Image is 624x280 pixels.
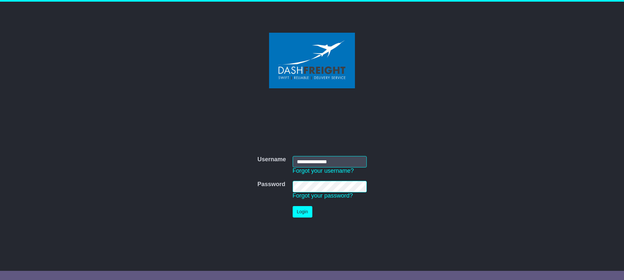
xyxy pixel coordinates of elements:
label: Username [257,156,286,163]
a: Forgot your password? [293,192,353,199]
label: Password [257,181,285,188]
a: Forgot your username? [293,167,354,174]
button: Login [293,206,312,218]
img: Dash Freight [269,33,355,88]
